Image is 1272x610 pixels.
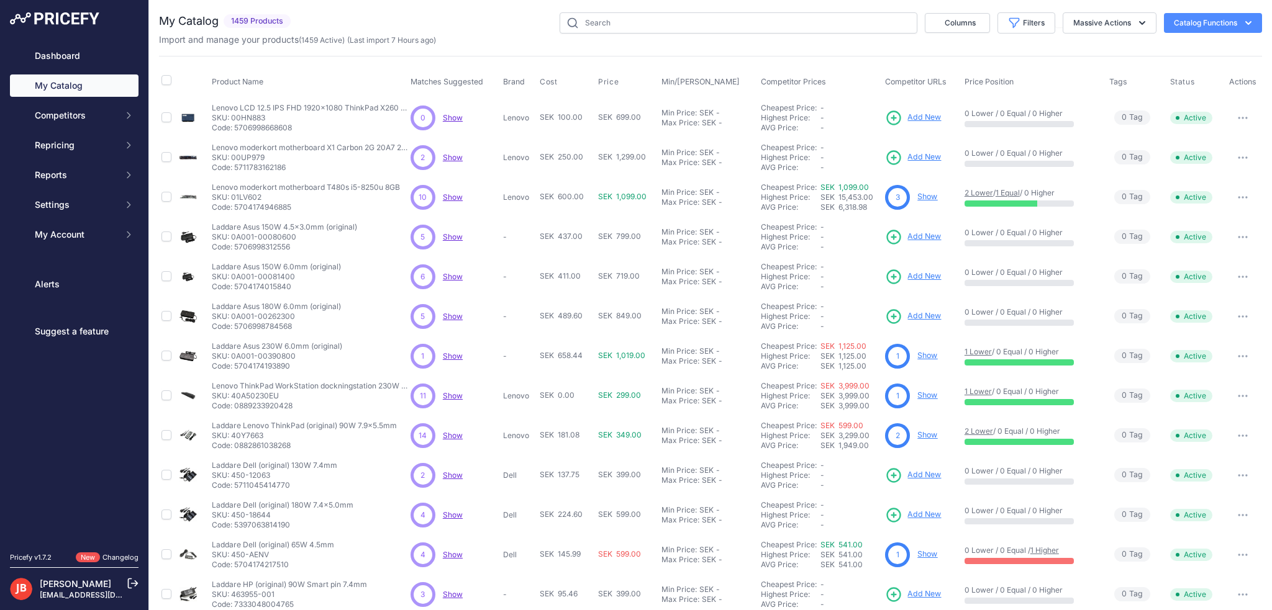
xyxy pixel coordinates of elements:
p: Lenovo ThinkPad WorkStation dockningstation 230W P50/P51/P70/P71 (ej AC) [212,381,411,391]
a: Add New [885,467,941,484]
a: 1 Equal [996,188,1020,197]
span: Repricing [35,139,116,151]
span: SEK 1,299.00 [598,152,646,161]
div: SEK [702,356,716,366]
p: SKU: 40A50230EU [212,391,411,401]
div: - [714,386,720,396]
span: 2 [420,152,425,163]
a: Show [443,351,463,361]
p: SKU: 0A001-00080600 [212,232,357,242]
p: Lenovo LCD 12.5 IPS FHD 1920x1080 ThinkPad X260 X270 X280 A275 00HN883 00HN884 [212,103,411,113]
span: 1 [421,351,424,362]
div: - [716,118,722,128]
span: SEK 0.00 [540,390,575,400]
div: Max Price: [661,118,699,128]
span: SEK 100.00 [540,112,583,122]
p: Laddare Asus 230W 6.0mm (original) [212,341,342,351]
a: Add New [885,149,941,166]
div: - [716,316,722,326]
a: SEK 599.00 [820,421,863,430]
span: Brand [503,77,525,86]
span: Competitor URLs [885,77,947,86]
div: SEK [699,267,714,277]
div: - [714,307,720,316]
p: Code: 5706998784568 [212,321,341,331]
div: SEK [699,307,714,316]
a: Cheapest Price: [761,341,817,351]
p: SKU: 0A001-00390800 [212,351,342,361]
a: Alerts [10,273,139,295]
span: Tag [1114,388,1150,403]
span: SEK 799.00 [598,231,641,241]
div: AVG Price: [761,282,820,292]
div: SEK [702,237,716,247]
a: Cheapest Price: [761,182,817,192]
p: - [503,232,535,242]
a: [EMAIL_ADDRESS][DOMAIN_NAME] [40,590,170,599]
span: Active [1170,112,1212,124]
span: SEK 15,453.00 [820,192,873,202]
a: Add New [885,586,941,603]
p: SKU: 0A001-00081400 [212,272,341,282]
a: Cheapest Price: [761,103,817,112]
p: / 0 Equal / 0 Higher [965,347,1097,357]
div: Min Price: [661,307,697,316]
span: 0 [1122,310,1127,322]
a: Show [443,590,463,599]
p: 0 Lower / 0 Equal / 0 Higher [965,307,1097,317]
div: Max Price: [661,158,699,168]
a: Add New [885,506,941,524]
p: Code: 0889233920428 [212,401,411,411]
span: Add New [907,588,941,600]
span: Show [443,232,463,241]
p: Lenovo [503,192,535,202]
span: SEK 489.60 [540,311,583,320]
div: - [716,237,722,247]
span: 0 [1122,231,1127,243]
a: Show [443,550,463,559]
div: Highest Price: [761,312,820,321]
span: 11 [420,390,426,401]
a: Show [443,113,463,122]
p: 0 Lower / 0 Equal / 0 Higher [965,148,1097,158]
div: - [714,426,720,436]
span: Competitors [35,109,116,122]
button: Reports [10,164,139,186]
a: SEK 541.00 [820,540,863,549]
a: Cheapest Price: [761,421,817,430]
a: 1459 Active [301,35,342,45]
span: Tag [1114,309,1150,323]
a: Show [443,153,463,162]
button: Massive Actions [1063,12,1156,34]
div: - [716,277,722,287]
a: Cheapest Price: [761,381,817,390]
button: Repricing [10,134,139,156]
a: Cheapest Price: [761,222,817,231]
span: 10 [419,192,427,203]
div: Highest Price: [761,272,820,282]
a: Show [443,510,463,519]
span: Tag [1114,230,1150,244]
div: AVG Price: [761,321,820,331]
div: Highest Price: [761,391,820,401]
div: AVG Price: [761,242,820,252]
span: Active [1170,390,1212,402]
p: Import and manage your products [159,34,436,46]
span: 0 [420,112,425,123]
span: (Last import 7 Hours ago) [347,35,436,45]
p: SKU: 01LV602 [212,192,400,202]
p: Laddare Asus 150W 6.0mm (original) [212,262,341,272]
a: Show [443,192,463,202]
input: Search [560,12,917,34]
span: Show [443,272,463,281]
span: Tag [1114,190,1150,204]
span: - [820,153,824,162]
p: Laddare Asus 180W 6.0mm (original) [212,302,341,312]
div: Min Price: [661,227,697,237]
p: 0 Lower / 0 Equal / 0 Higher [965,228,1097,238]
div: - [716,356,722,366]
span: Active [1170,350,1212,362]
